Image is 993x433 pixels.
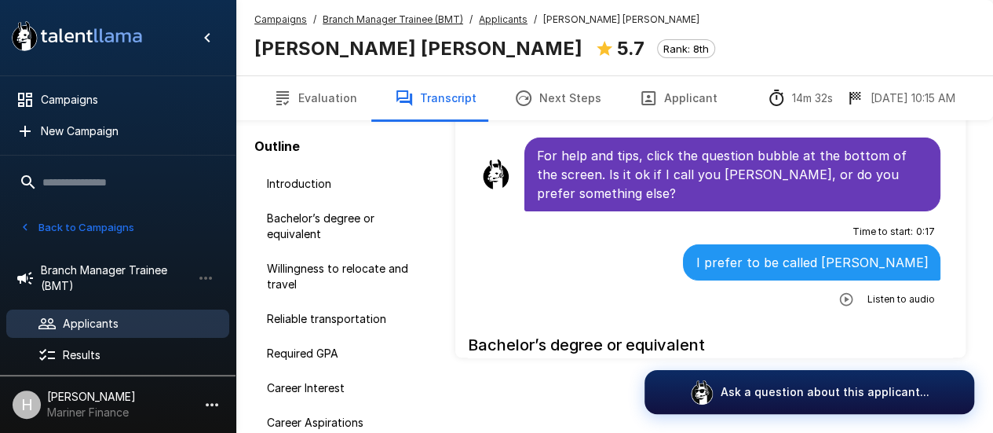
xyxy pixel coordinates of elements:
button: Ask a question about this applicant... [644,370,974,414]
span: [PERSON_NAME] [PERSON_NAME] [543,12,699,28]
div: Willingness to relocate and travel [254,255,436,299]
span: Introduction [267,176,424,192]
u: Branch Manager Trainee (BMT) [323,13,463,25]
img: logo_glasses@2x.png [689,380,714,405]
div: Introduction [254,170,436,198]
h6: Bachelor’s degree or equivalent [468,320,953,361]
p: 14m 32s [792,90,833,106]
b: [PERSON_NAME] [PERSON_NAME] [254,37,582,60]
span: / [313,12,316,28]
span: Listen to audio [867,292,934,307]
span: Time to start : [852,224,912,240]
p: [DATE] 10:15 AM [871,90,955,106]
span: Rank: 8th [658,42,714,55]
u: Applicants [479,13,528,25]
button: Transcript [376,76,495,120]
div: Reliable transportation [254,305,436,333]
span: Bachelor’s degree or equivalent [267,211,424,242]
div: The date and time when the interview was completed [845,89,955,108]
span: Required GPA [267,346,424,361]
span: Reliable transportation [267,311,424,327]
span: 0 : 17 [915,224,934,240]
div: Required GPA [254,339,436,368]
p: I prefer to be called [PERSON_NAME] [695,253,928,272]
div: The time between starting and completing the interview [767,89,833,108]
p: For help and tips, click the question bubble at the bottom of the screen. Is it ok if I call you ... [537,146,928,203]
b: Outline [254,138,300,154]
p: Ask a question about this applicant... [721,384,929,400]
div: Bachelor’s degree or equivalent [254,204,436,248]
span: / [534,12,537,28]
button: Evaluation [254,76,376,120]
span: / [469,12,473,28]
span: Willingness to relocate and travel [267,261,424,292]
button: Applicant [620,76,736,120]
button: Next Steps [495,76,620,120]
img: llama_clean.png [480,159,512,190]
u: Campaigns [254,13,307,25]
b: 5.7 [617,37,644,60]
